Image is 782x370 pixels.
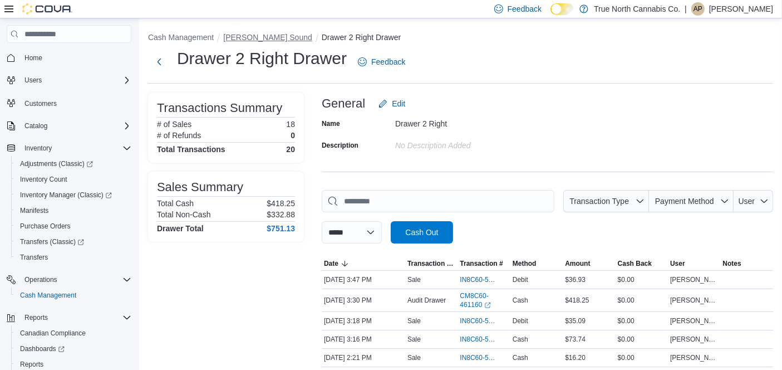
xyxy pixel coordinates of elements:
input: This is a search bar. As you type, the results lower in the page will automatically filter. [322,190,554,212]
div: Drawer 2 Right [395,115,544,128]
span: Users [24,76,42,85]
span: Adjustments (Classic) [20,159,93,168]
button: Users [20,74,46,87]
a: Adjustments (Classic) [11,156,136,172]
p: Sale [407,335,421,344]
p: Sale [407,317,421,325]
button: Inventory [20,142,56,155]
span: Amount [565,259,590,268]
button: Reports [20,311,52,324]
a: CM8C60-461160External link [460,291,508,309]
h4: Drawer Total [157,224,204,233]
h6: # of Refunds [157,131,201,140]
button: Method [510,257,563,270]
span: Method [513,259,537,268]
button: Transaction # [458,257,510,270]
button: Catalog [20,119,52,133]
button: Operations [20,273,62,286]
button: Transaction Type [405,257,458,270]
span: Reports [20,311,131,324]
h3: General [322,97,365,110]
span: User [739,197,755,206]
a: Purchase Orders [16,220,75,233]
a: Transfers (Classic) [11,234,136,250]
span: Transaction Type [407,259,455,268]
span: Adjustments (Classic) [16,157,131,171]
span: IN8C60-5133613 [460,275,496,284]
div: [DATE] 2:21 PM [322,351,405,364]
p: [PERSON_NAME] [709,2,773,16]
button: Inventory Count [11,172,136,187]
input: Dark Mode [550,3,574,15]
h4: 20 [286,145,295,154]
span: Transfers [16,251,131,264]
span: $36.93 [565,275,586,284]
p: $332.88 [267,210,295,219]
h4: $751.13 [267,224,295,233]
h3: Sales Summary [157,181,243,194]
span: [PERSON_NAME] [670,335,718,344]
span: Transfers (Classic) [16,235,131,249]
button: Payment Method [649,190,734,212]
span: Edit [392,98,405,109]
span: Inventory Count [20,175,67,184]
button: IN8C60-5133613 [460,273,508,286]
span: Transaction # [460,259,503,268]
button: Reports [2,310,136,325]
span: Transfers [20,253,48,262]
a: Inventory Manager (Classic) [11,187,136,203]
span: IN8C60-5133157 [460,353,496,362]
span: [PERSON_NAME] [670,296,718,305]
button: Customers [2,95,136,111]
button: User [734,190,773,212]
span: Manifests [16,204,131,217]
div: $0.00 [616,333,668,346]
span: Home [24,53,42,62]
button: Inventory [2,140,136,156]
div: [DATE] 3:18 PM [322,314,405,328]
button: Manifests [11,203,136,218]
p: 18 [286,120,295,129]
span: Purchase Orders [16,220,131,233]
span: Customers [24,99,57,108]
span: Inventory [24,144,52,153]
p: Audit Drawer [407,296,446,305]
div: $0.00 [616,273,668,286]
span: Operations [24,275,57,284]
span: Feedback [371,56,405,67]
span: Inventory [20,142,131,155]
h1: Drawer 2 Right Drawer [177,47,347,70]
span: Date [324,259,338,268]
span: Customers [20,96,131,110]
button: IN8C60-5133452 [460,333,508,346]
a: Adjustments (Classic) [16,157,97,171]
button: Date [322,257,405,270]
span: Debit [513,317,528,325]
span: [PERSON_NAME] [670,275,718,284]
button: Canadian Compliance [11,325,136,341]
span: Cash Management [16,289,131,302]
span: Cash Out [405,227,438,238]
button: Purchase Orders [11,218,136,234]
a: Inventory Manager (Classic) [16,188,116,202]
span: Purchase Orders [20,222,71,231]
span: Catalog [20,119,131,133]
a: Canadian Compliance [16,327,90,340]
h6: # of Sales [157,120,191,129]
span: $73.74 [565,335,586,344]
span: Reports [20,360,43,369]
p: Sale [407,275,421,284]
a: Inventory Count [16,173,72,186]
label: Name [322,119,340,128]
span: Debit [513,275,528,284]
div: No Description added [395,137,544,150]
h4: Total Transactions [157,145,225,154]
span: User [670,259,685,268]
p: Sale [407,353,421,362]
button: Drawer 2 Right Drawer [322,33,401,42]
div: Andrew Patterson [691,2,705,16]
p: $418.25 [267,199,295,208]
button: Home [2,50,136,66]
p: True North Cannabis Co. [594,2,680,16]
